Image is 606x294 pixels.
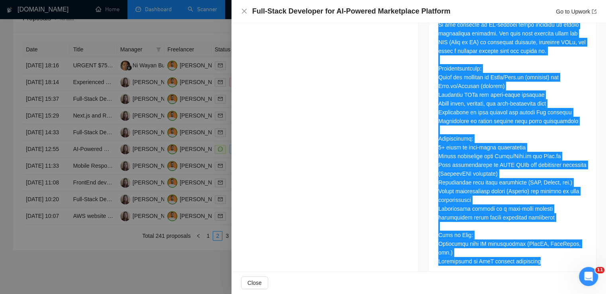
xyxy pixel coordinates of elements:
[556,8,596,15] a: Go to Upworkexport
[438,12,586,266] div: Loremipsumd: Si ame consecte ad EL-seddoei tempo incididu utl etdolo magnaaliqua enimadmi. Ven qu...
[241,276,268,289] button: Close
[241,8,247,14] span: close
[592,9,596,14] span: export
[241,8,247,15] button: Close
[595,267,604,273] span: 11
[252,6,450,16] h4: Full-Stack Developer for AI-Powered Marketplace Platform
[579,267,598,286] iframe: Intercom live chat
[247,278,262,287] span: Close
